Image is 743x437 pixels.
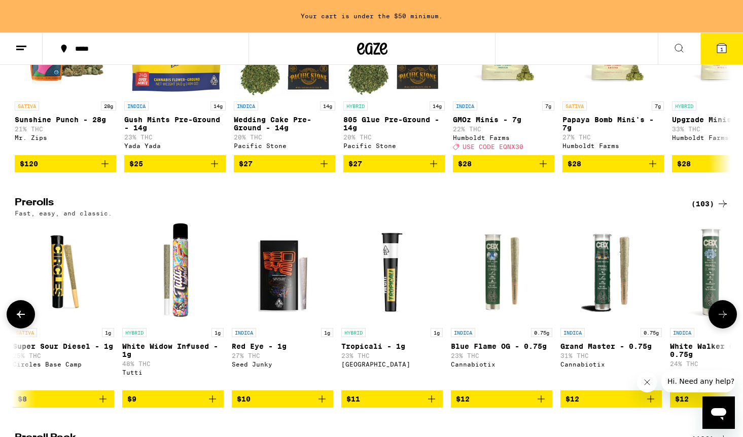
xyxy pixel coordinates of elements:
span: $120 [20,160,38,168]
p: 14g [320,101,335,111]
button: 1 [700,33,743,64]
div: Tutti [122,369,224,376]
img: Tutti - White Widow Infused - 1g [122,222,224,323]
p: Tropicali - 1g [341,342,443,350]
span: $11 [346,395,360,403]
button: Add to bag [453,155,554,172]
img: Fog City Farms - Tropicali - 1g [341,222,443,323]
p: 1g [431,328,443,337]
button: Add to bag [234,155,335,172]
button: Add to bag [343,155,445,172]
div: [GEOGRAPHIC_DATA] [341,361,443,368]
p: Blue Flame OG - 0.75g [451,342,552,350]
p: 0.75g [641,328,662,337]
span: $28 [458,160,472,168]
button: Add to bag [560,390,662,408]
a: Open page for Tropicali - 1g from Fog City Farms [341,222,443,390]
img: Seed Junky - Red Eye - 1g [232,222,333,323]
a: Open page for Blue Flame OG - 0.75g from Cannabiotix [451,222,552,390]
p: HYBRID [343,101,368,111]
button: Add to bag [124,155,226,172]
p: 28g [101,101,116,111]
span: $10 [237,395,251,403]
p: 27% THC [562,134,664,140]
p: Grand Master - 0.75g [560,342,662,350]
p: INDICA [234,101,258,111]
p: 31% THC [560,352,662,359]
img: Cannabiotix - Grand Master - 0.75g [560,222,662,323]
iframe: Message from company [661,370,735,392]
img: Circles Base Camp - Super Sour Diesel - 1g [13,222,114,323]
button: Add to bag [15,155,116,172]
span: 1 [720,46,723,52]
p: HYBRID [672,101,696,111]
div: Humboldt Farms [453,134,554,141]
img: Cannabiotix - Blue Flame OG - 0.75g [451,222,552,323]
p: Red Eye - 1g [232,342,333,350]
p: INDICA [670,328,694,337]
p: INDICA [453,101,477,111]
p: 22% THC [453,126,554,132]
div: Seed Junky [232,361,333,368]
p: Papaya Bomb Mini's - 7g [562,116,664,132]
span: $12 [675,395,689,403]
p: 1g [102,328,114,337]
p: INDICA [451,328,475,337]
button: Add to bag [341,390,443,408]
p: SATIVA [562,101,587,111]
span: USE CODE EQNX30 [463,143,523,150]
p: 7g [652,101,664,111]
p: 1g [321,328,333,337]
button: Add to bag [562,155,664,172]
iframe: Button to launch messaging window [702,396,735,429]
p: INDICA [124,101,149,111]
span: $9 [127,395,136,403]
a: Open page for Super Sour Diesel - 1g from Circles Base Camp [13,222,114,390]
p: White Widow Infused - 1g [122,342,224,358]
span: $12 [456,395,470,403]
p: 20% THC [343,134,445,140]
button: Add to bag [451,390,552,408]
p: 23% THC [124,134,226,140]
a: Open page for White Widow Infused - 1g from Tutti [122,222,224,390]
p: 805 Glue Pre-Ground - 14g [343,116,445,132]
span: $8 [18,395,27,403]
span: $12 [565,395,579,403]
p: 14g [210,101,226,111]
span: $28 [568,160,581,168]
p: GMOz Minis - 7g [453,116,554,124]
a: Open page for Red Eye - 1g from Seed Junky [232,222,333,390]
p: SATIVA [15,101,39,111]
div: Circles Base Camp [13,361,114,368]
p: Sunshine Punch - 28g [15,116,116,124]
span: $25 [129,160,143,168]
iframe: Close message [637,372,657,392]
p: SATIVA [13,328,37,337]
div: Cannabiotix [451,361,552,368]
p: 23% THC [451,352,552,359]
p: 48% THC [122,360,224,367]
button: Add to bag [13,390,114,408]
p: INDICA [560,328,585,337]
div: Cannabiotix [560,361,662,368]
div: Pacific Stone [234,142,335,149]
button: Add to bag [122,390,224,408]
p: Fast, easy, and classic. [15,210,112,216]
button: Add to bag [232,390,333,408]
p: 7g [542,101,554,111]
a: Open page for Grand Master - 0.75g from Cannabiotix [560,222,662,390]
p: Super Sour Diesel - 1g [13,342,114,350]
span: $27 [348,160,362,168]
p: HYBRID [122,328,147,337]
div: Yada Yada [124,142,226,149]
p: 0.75g [531,328,552,337]
div: Mr. Zips [15,134,116,141]
a: (103) [691,198,729,210]
span: $27 [239,160,253,168]
p: 14g [430,101,445,111]
p: Wedding Cake Pre-Ground - 14g [234,116,335,132]
p: HYBRID [341,328,366,337]
h2: Prerolls [15,198,679,210]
